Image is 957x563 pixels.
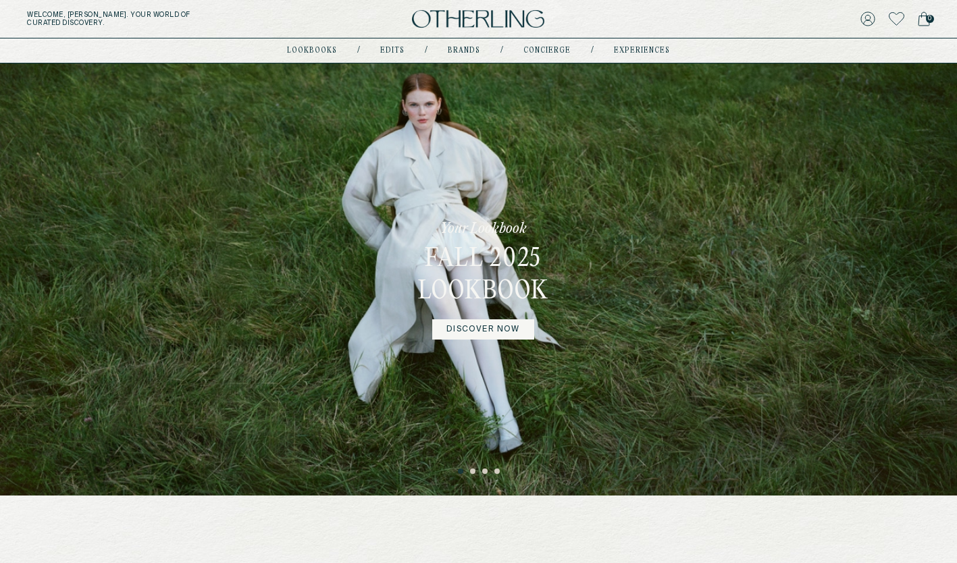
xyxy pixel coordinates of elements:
img: logo [412,10,544,28]
h5: Welcome, [PERSON_NAME] . Your world of curated discovery. [27,11,298,27]
button: 1 [458,468,465,475]
div: / [500,45,503,56]
h3: Fall 2025 Lookbook [365,244,602,308]
a: lookbooks [287,47,337,54]
button: 4 [494,468,501,475]
div: / [425,45,428,56]
span: 0 [926,15,934,23]
button: 3 [482,468,489,475]
a: Brands [448,47,480,54]
a: 0 [918,9,930,28]
button: 2 [470,468,477,475]
a: Edits [380,47,405,54]
div: / [591,45,594,56]
div: / [357,45,360,56]
a: concierge [523,47,571,54]
p: Your Lookbook [440,219,527,238]
a: experiences [614,47,670,54]
a: DISCOVER NOW [432,319,534,340]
